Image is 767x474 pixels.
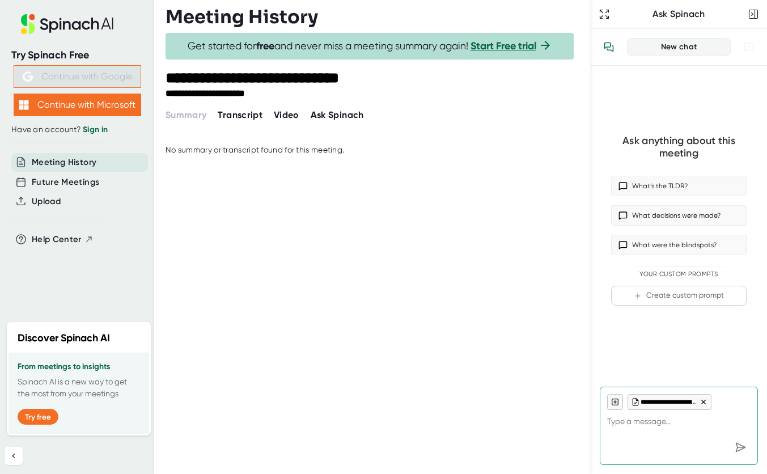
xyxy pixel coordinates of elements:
[18,362,140,371] h3: From meetings to insights
[14,65,141,88] button: Continue with Google
[471,40,536,52] a: Start Free trial
[218,109,262,120] span: Transcript
[166,145,344,155] div: No summary or transcript found for this meeting.
[611,134,747,160] div: Ask anything about this meeting
[188,40,552,53] span: Get started for and never miss a meeting summary again!
[256,40,274,52] b: free
[32,176,99,189] button: Future Meetings
[18,409,58,425] button: Try free
[32,233,82,246] span: Help Center
[596,6,612,22] button: Expand to Ask Spinach page
[11,125,143,135] div: Have an account?
[5,447,23,465] button: Collapse sidebar
[18,331,110,346] h2: Discover Spinach AI
[611,235,747,255] button: What were the blindspots?
[611,205,747,226] button: What decisions were made?
[166,109,206,120] span: Summary
[11,49,143,62] div: Try Spinach Free
[32,156,96,169] button: Meeting History
[311,108,364,122] button: Ask Spinach
[611,286,747,306] button: Create custom prompt
[598,36,620,58] button: View conversation history
[611,270,747,278] div: Your Custom Prompts
[218,108,262,122] button: Transcript
[83,125,108,134] a: Sign in
[274,109,299,120] span: Video
[23,71,33,82] img: Aehbyd4JwY73AAAAAElFTkSuQmCC
[611,176,747,196] button: What’s the TLDR?
[274,108,299,122] button: Video
[14,94,141,116] button: Continue with Microsoft
[166,6,318,28] h3: Meeting History
[745,6,761,22] button: Close conversation sidebar
[166,108,206,122] button: Summary
[612,9,745,20] div: Ask Spinach
[32,233,94,246] button: Help Center
[18,376,140,400] p: Spinach AI is a new way to get the most from your meetings
[730,437,751,458] div: Send message
[311,109,364,120] span: Ask Spinach
[634,42,723,52] div: New chat
[32,195,61,208] button: Upload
